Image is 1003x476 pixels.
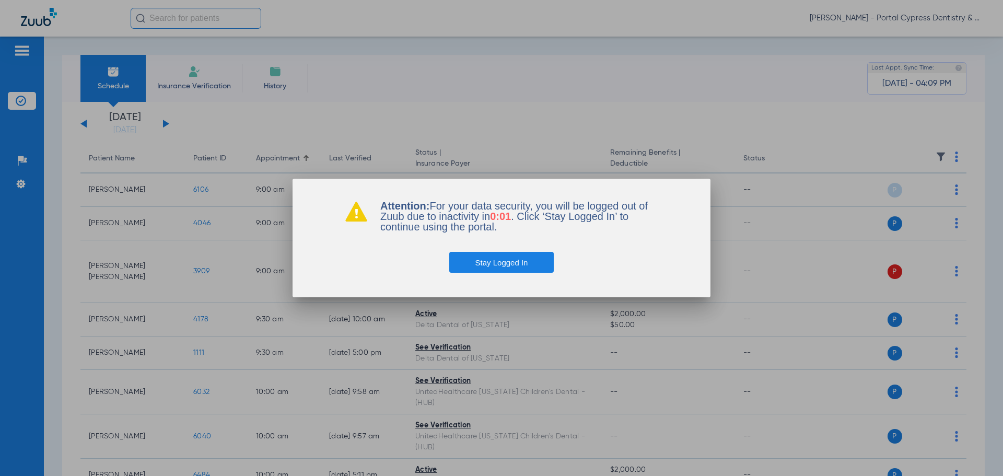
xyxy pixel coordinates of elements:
[449,252,554,273] button: Stay Logged In
[380,201,658,232] p: For your data security, you will be logged out of Zuub due to inactivity in . Click ‘Stay Logged ...
[490,211,511,222] span: 0:01
[951,426,1003,476] iframe: Chat Widget
[345,201,368,222] img: warning
[380,200,429,212] b: Attention:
